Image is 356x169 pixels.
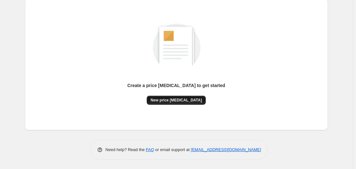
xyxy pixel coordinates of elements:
[191,147,261,152] a: [EMAIL_ADDRESS][DOMAIN_NAME]
[146,147,154,152] a: FAQ
[147,96,206,105] button: New price [MEDICAL_DATA]
[151,98,202,103] span: New price [MEDICAL_DATA]
[127,82,225,89] p: Create a price [MEDICAL_DATA] to get started
[154,147,191,152] span: or email support at
[106,147,146,152] span: Need help? Read the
